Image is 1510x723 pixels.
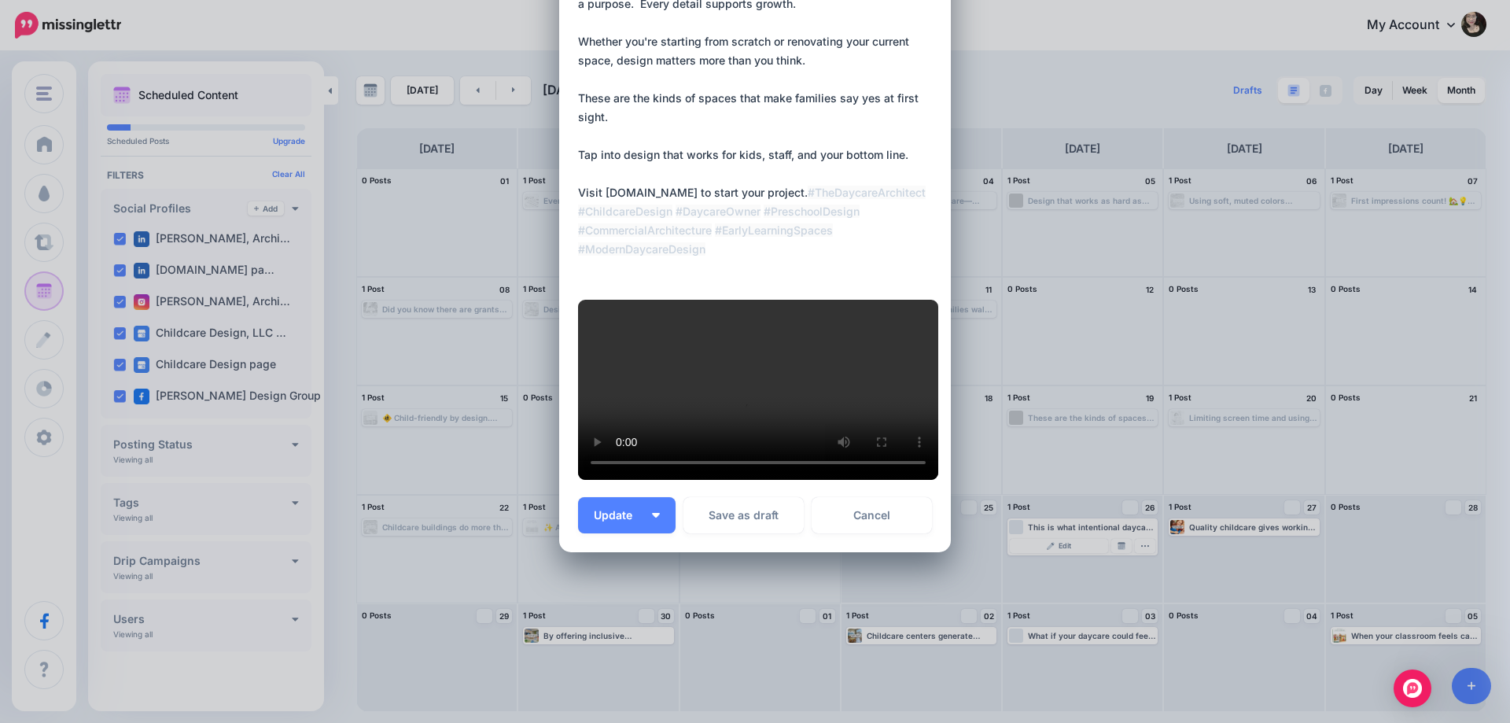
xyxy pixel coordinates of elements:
[683,497,804,533] button: Save as draft
[1394,670,1431,707] div: Open Intercom Messenger
[578,497,676,533] button: Update
[594,510,644,521] span: Update
[812,497,932,533] a: Cancel
[652,513,660,518] img: arrow-down-white.png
